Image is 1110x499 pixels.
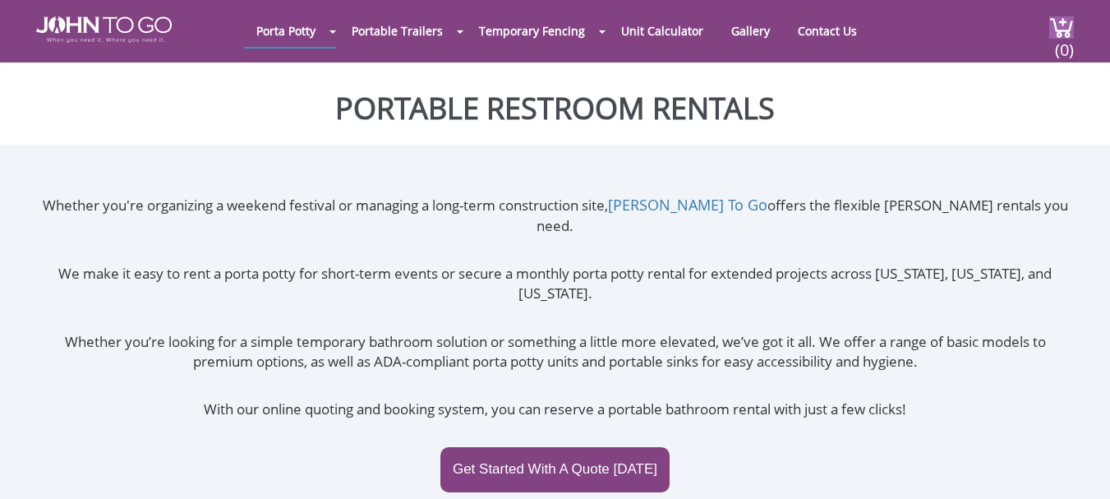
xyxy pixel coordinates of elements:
[785,15,869,47] a: Contact Us
[609,15,716,47] a: Unit Calculator
[339,15,455,47] a: Portable Trailers
[440,447,670,492] a: Get Started With A Quote [DATE]
[37,332,1074,372] p: Whether you’re looking for a simple temporary bathroom solution or something a little more elevat...
[719,15,782,47] a: Gallery
[608,195,767,215] a: [PERSON_NAME] To Go
[37,264,1074,304] p: We make it easy to rent a porta potty for short-term events or secure a monthly porta potty renta...
[467,15,597,47] a: Temporary Fencing
[1049,16,1074,39] img: cart a
[37,195,1074,236] p: Whether you're organizing a weekend festival or managing a long-term construction site, offers th...
[37,400,1074,419] p: With our online quoting and booking system, you can reserve a portable bathroom rental with just ...
[36,16,172,43] img: JOHN to go
[1054,25,1074,61] span: (0)
[244,15,328,47] a: Porta Potty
